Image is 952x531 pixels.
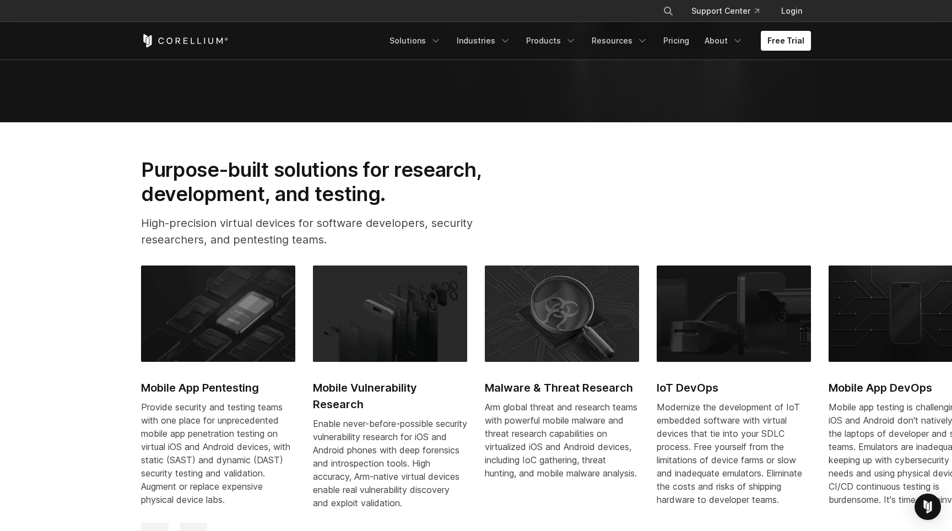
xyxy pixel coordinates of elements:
h2: Purpose-built solutions for research, development, and testing. [141,158,517,207]
a: Corellium Home [141,34,229,47]
h2: Mobile App Pentesting [141,380,295,396]
a: About [698,31,750,51]
a: Free Trial [761,31,811,51]
a: Mobile Vulnerability Research Mobile Vulnerability Research Enable never-before-possible security... [313,265,467,522]
h2: Malware & Threat Research [485,380,639,396]
a: Support Center [683,1,768,21]
div: Open Intercom Messenger [915,494,941,520]
a: Pricing [657,31,696,51]
p: High-precision virtual devices for software developers, security researchers, and pentesting teams. [141,215,517,248]
button: Search [658,1,678,21]
a: Malware & Threat Research Malware & Threat Research Arm global threat and research teams with pow... [485,265,639,492]
a: Resources [585,31,654,51]
img: Mobile App Pentesting [141,265,295,361]
img: IoT DevOps [657,265,811,361]
h2: IoT DevOps [657,380,811,396]
div: Navigation Menu [383,31,811,51]
h2: Mobile Vulnerability Research [313,380,467,413]
a: Industries [450,31,517,51]
a: Products [520,31,583,51]
div: Navigation Menu [650,1,811,21]
a: Solutions [383,31,448,51]
div: Enable never-before-possible security vulnerability research for iOS and Android phones with deep... [313,417,467,510]
div: Arm global threat and research teams with powerful mobile malware and threat research capabilitie... [485,400,639,480]
img: Mobile Vulnerability Research [313,265,467,361]
img: Malware & Threat Research [485,265,639,361]
a: Login [772,1,811,21]
div: Provide security and testing teams with one place for unprecedented mobile app penetration testin... [141,400,295,506]
div: Modernize the development of IoT embedded software with virtual devices that tie into your SDLC p... [657,400,811,506]
a: IoT DevOps IoT DevOps Modernize the development of IoT embedded software with virtual devices tha... [657,265,811,519]
a: Mobile App Pentesting Mobile App Pentesting Provide security and testing teams with one place for... [141,265,295,519]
